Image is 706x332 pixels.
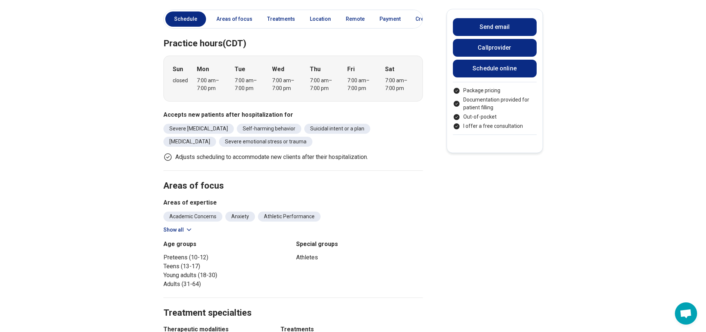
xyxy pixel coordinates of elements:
h2: Practice hours (CDT) [163,20,423,50]
div: closed [173,77,188,84]
li: Severe emotional stress or trauma [219,137,312,147]
a: Schedule online [453,60,537,77]
a: Areas of focus [212,11,257,27]
strong: Thu [310,65,321,74]
strong: Sun [173,65,183,74]
a: Credentials [411,11,448,27]
ul: Payment options [453,87,537,130]
li: Preteens (10-12) [163,253,290,262]
li: Documentation provided for patient filling [453,96,537,112]
div: 7:00 am – 7:00 pm [385,77,414,92]
div: 7:00 am – 7:00 pm [197,77,225,92]
h3: Special groups [296,240,423,249]
li: Teens (13-17) [163,262,290,271]
a: Remote [341,11,369,27]
a: Location [305,11,335,27]
li: Self-harming behavior [237,124,301,134]
li: Academic Concerns [163,212,222,222]
li: Suicidal intent or a plan [304,124,370,134]
div: 7:00 am – 7:00 pm [235,77,263,92]
strong: Tue [235,65,245,74]
div: 7:00 am – 7:00 pm [272,77,301,92]
li: Severe [MEDICAL_DATA] [163,124,234,134]
div: Open chat [675,302,697,325]
div: When does the program meet? [163,56,423,102]
button: Send email [453,18,537,36]
p: Adjusts scheduling to accommodate new clients after their hospitalization. [175,153,368,162]
strong: Mon [197,65,209,74]
strong: Sat [385,65,394,74]
li: Package pricing [453,87,537,94]
strong: Wed [272,65,284,74]
h3: Accepts new patients after hospitalization for [163,110,423,119]
button: Callprovider [453,39,537,57]
a: Schedule [165,11,206,27]
div: 7:00 am – 7:00 pm [310,77,338,92]
li: Athletic Performance [258,212,321,222]
a: Treatments [263,11,299,27]
li: [MEDICAL_DATA] [163,137,216,147]
h2: Areas of focus [163,162,423,192]
li: Young adults (18-30) [163,271,290,280]
strong: Fri [347,65,355,74]
li: Adults (31-64) [163,280,290,289]
li: Out-of-pocket [453,113,537,121]
button: Show all [163,226,193,234]
a: Payment [375,11,405,27]
h2: Treatment specialties [163,289,423,319]
div: 7:00 am – 7:00 pm [347,77,376,92]
h3: Areas of expertise [163,198,423,207]
li: Athletes [296,253,423,262]
li: I offer a free consultation [453,122,537,130]
h3: Age groups [163,240,290,249]
li: Anxiety [225,212,255,222]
